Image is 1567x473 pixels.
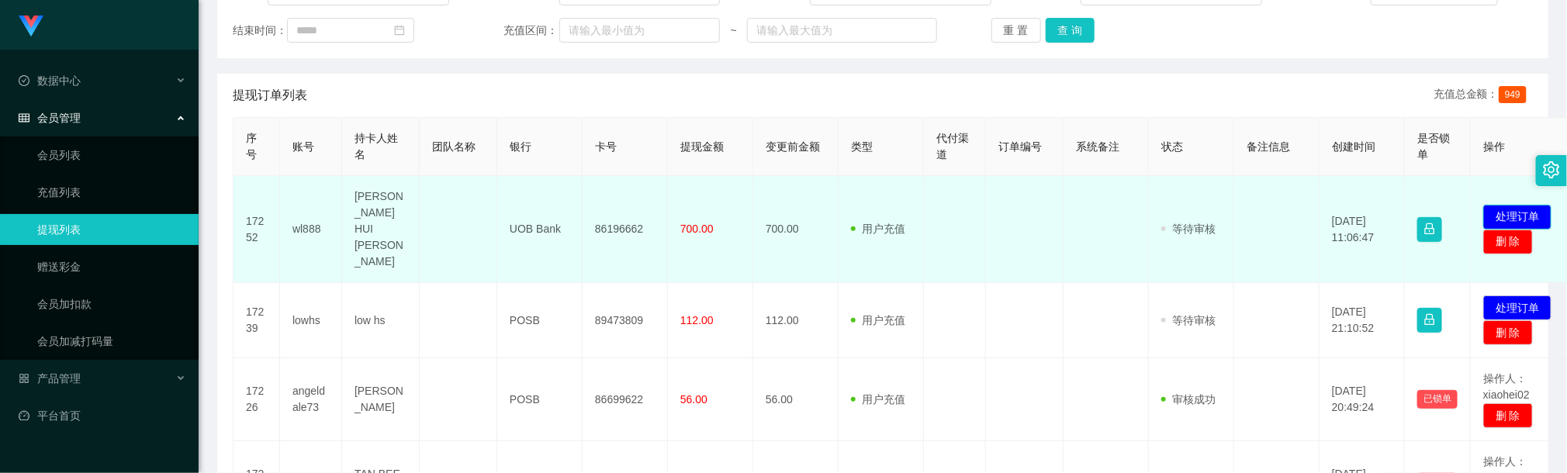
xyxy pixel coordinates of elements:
button: 图标: lock [1417,308,1442,333]
span: 团队名称 [432,140,476,153]
span: 类型 [851,140,873,153]
a: 会员列表 [37,140,186,171]
div: 充值总金额： [1434,86,1533,105]
span: 审核成功 [1161,393,1216,406]
span: 等待审核 [1161,223,1216,235]
td: [DATE] 11:06:47 [1320,176,1405,283]
span: 56.00 [680,393,707,406]
span: 产品管理 [19,372,81,385]
span: 系统备注 [1076,140,1119,153]
td: angeldale73 [280,358,342,441]
span: 卡号 [595,140,617,153]
span: 949 [1499,86,1527,103]
a: 图标: dashboard平台首页 [19,400,186,431]
span: 代付渠道 [936,132,969,161]
button: 查 询 [1046,18,1095,43]
button: 处理订单 [1483,295,1551,320]
a: 赠送彩金 [37,251,186,282]
span: ~ [720,22,747,39]
button: 重 置 [991,18,1041,43]
td: 89473809 [583,283,668,358]
td: 86699622 [583,358,668,441]
td: lowhs [280,283,342,358]
button: 已锁单 [1417,390,1458,409]
td: 17252 [233,176,280,283]
span: 用户充值 [851,223,905,235]
span: 结束时间： [233,22,287,39]
td: [PERSON_NAME] [342,358,420,441]
span: 账号 [292,140,314,153]
button: 删 除 [1483,403,1533,428]
td: [PERSON_NAME] HUI [PERSON_NAME] [342,176,420,283]
button: 图标: lock [1417,217,1442,242]
button: 删 除 [1483,320,1533,345]
span: 用户充值 [851,393,905,406]
td: POSB [497,283,583,358]
span: 提现金额 [680,140,724,153]
a: 提现列表 [37,214,186,245]
span: 用户充值 [851,314,905,326]
span: 操作人：xiaohei02 [1483,372,1530,401]
td: low hs [342,283,420,358]
span: 是否锁单 [1417,132,1450,161]
span: 提现订单列表 [233,86,307,105]
td: wl888 [280,176,342,283]
span: 112.00 [680,314,714,326]
td: [DATE] 21:10:52 [1320,283,1405,358]
span: 等待审核 [1161,314,1216,326]
td: 56.00 [753,358,839,441]
span: 变更前金额 [766,140,820,153]
span: 备注信息 [1247,140,1290,153]
span: 订单编号 [998,140,1042,153]
i: 图标: setting [1543,161,1560,178]
td: [DATE] 20:49:24 [1320,358,1405,441]
i: 图标: appstore-o [19,373,29,384]
span: 数据中心 [19,74,81,87]
a: 充值列表 [37,177,186,208]
i: 图标: table [19,112,29,123]
td: 17239 [233,283,280,358]
span: 银行 [510,140,531,153]
span: 序号 [246,132,257,161]
input: 请输入最大值为 [747,18,937,43]
img: logo.9652507e.png [19,16,43,37]
span: 充值区间： [503,22,559,39]
td: 86196662 [583,176,668,283]
td: UOB Bank [497,176,583,283]
span: 持卡人姓名 [355,132,398,161]
td: POSB [497,358,583,441]
span: 700.00 [680,223,714,235]
td: 17226 [233,358,280,441]
span: 创建时间 [1332,140,1375,153]
span: 会员管理 [19,112,81,124]
span: 状态 [1161,140,1183,153]
a: 会员加扣款 [37,288,186,319]
a: 会员加减打码量 [37,326,186,357]
i: 图标: calendar [394,25,405,36]
td: 112.00 [753,283,839,358]
span: 操作 [1483,140,1505,153]
input: 请输入最小值为 [559,18,720,43]
td: 700.00 [753,176,839,283]
button: 处理订单 [1483,205,1551,230]
button: 删 除 [1483,230,1533,254]
i: 图标: check-circle-o [19,75,29,86]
